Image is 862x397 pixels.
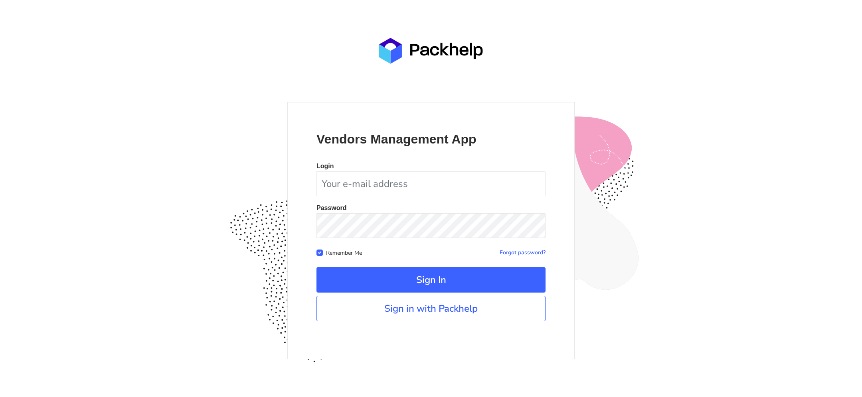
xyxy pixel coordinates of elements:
a: Forgot password? [500,249,546,256]
p: Vendors Management App [316,131,546,147]
input: Your e-mail address [316,171,546,196]
p: Password [316,205,546,211]
a: Sign in with Packhelp [316,296,546,321]
p: Login [316,163,546,169]
button: Sign In [316,267,546,293]
label: Remember Me [326,248,362,257]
